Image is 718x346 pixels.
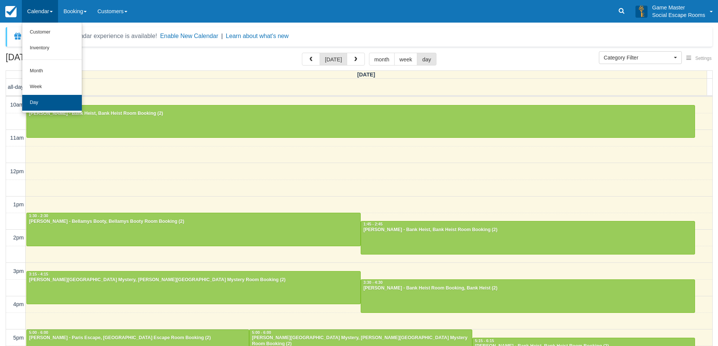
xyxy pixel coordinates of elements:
img: A3 [635,5,648,17]
a: Customer [22,24,82,40]
span: 11am [10,135,24,141]
span: 3pm [13,268,24,274]
span: 5:15 - 6:15 [475,339,494,343]
div: [PERSON_NAME][GEOGRAPHIC_DATA] Mystery, [PERSON_NAME][GEOGRAPHIC_DATA] Mystery Room Booking (2) [29,277,358,283]
span: 5pm [13,335,24,341]
a: 1:30 - 2:30[PERSON_NAME] - Bellamys Booty, Bellamys Booty Room Booking (2) [26,213,361,246]
span: 1:30 - 2:30 [29,214,48,218]
a: 1:45 - 2:45[PERSON_NAME] - Bank Heist, Bank Heist Room Booking (2) [361,221,695,254]
span: Category Filter [604,54,672,61]
a: 10:15 - 11:15[PERSON_NAME] - Bank Heist, Bank Heist Room Booking (2) [26,105,695,138]
button: Settings [682,53,716,64]
a: 3:30 - 4:30[PERSON_NAME] - Bank Heist Room Booking, Bank Heist (2) [361,279,695,312]
span: 1pm [13,201,24,207]
button: [DATE] [320,53,347,66]
span: 10am [10,102,24,108]
a: Month [22,63,82,79]
span: [DATE] [357,72,375,78]
span: 3:15 - 4:15 [29,272,48,276]
div: [PERSON_NAME] - Bank Heist Room Booking, Bank Heist (2) [363,285,693,291]
div: [PERSON_NAME] - Bank Heist, Bank Heist Room Booking (2) [363,227,693,233]
button: Enable New Calendar [160,32,218,40]
button: Category Filter [599,51,682,64]
span: | [221,33,223,39]
span: Settings [695,56,712,61]
span: 2pm [13,235,24,241]
img: checkfront-main-nav-mini-logo.png [5,6,17,17]
span: 5:00 - 6:00 [29,331,48,335]
a: Week [22,79,82,95]
ul: Calendar [22,23,82,113]
a: Day [22,95,82,111]
div: [PERSON_NAME] - Paris Escape, [GEOGRAPHIC_DATA] Escape Room Booking (2) [29,335,247,341]
p: Game Master [652,4,705,11]
div: [PERSON_NAME] - Bank Heist, Bank Heist Room Booking (2) [29,111,693,117]
a: Learn about what's new [226,33,289,39]
button: day [417,53,436,66]
span: 12pm [10,168,24,174]
span: 5:00 - 6:00 [252,331,271,335]
span: all-day [8,84,24,90]
h2: [DATE] [6,53,101,67]
span: 3:30 - 4:30 [363,280,383,285]
span: 1:45 - 2:45 [363,222,383,226]
span: 4pm [13,301,24,307]
a: Inventory [22,40,82,56]
a: 3:15 - 4:15[PERSON_NAME][GEOGRAPHIC_DATA] Mystery, [PERSON_NAME][GEOGRAPHIC_DATA] Mystery Room Bo... [26,271,361,304]
p: Social Escape Rooms [652,11,705,19]
button: week [394,53,418,66]
div: A new Booking Calendar experience is available! [25,32,157,41]
button: month [369,53,395,66]
div: [PERSON_NAME] - Bellamys Booty, Bellamys Booty Room Booking (2) [29,219,358,225]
